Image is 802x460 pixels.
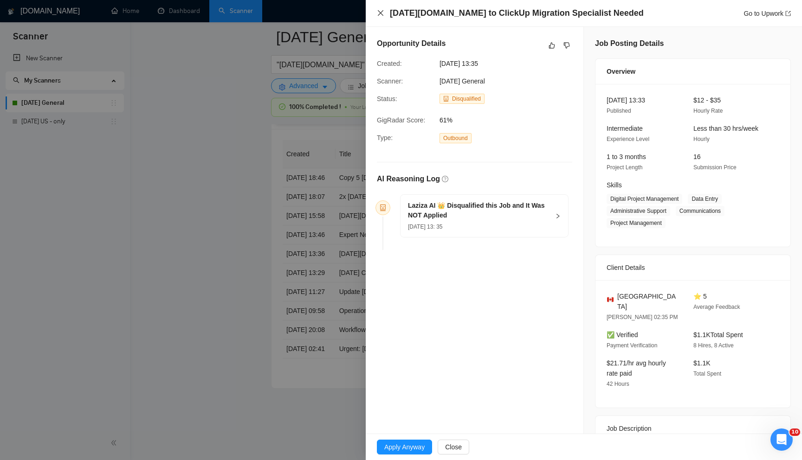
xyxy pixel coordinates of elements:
span: Communications [676,206,724,216]
span: like [549,42,555,49]
span: export [785,11,791,16]
span: Submission Price [693,164,737,171]
span: 61% [440,115,579,125]
span: right [555,213,561,219]
span: Project Length [607,164,642,171]
span: robot [380,204,386,211]
span: [PERSON_NAME] 02:35 PM [607,314,678,320]
button: like [546,40,557,51]
span: Apply Anyway [384,442,425,452]
span: $1.1K Total Spent [693,331,743,339]
span: GigRadar Score: [377,116,425,124]
div: Client Details [607,255,779,280]
span: Overview [607,66,635,77]
h5: AI Reasoning Log [377,173,440,185]
span: Less than 30 hrs/week [693,125,758,132]
h5: Job Posting Details [595,38,664,49]
span: Scanner: [377,77,403,85]
button: dislike [561,40,572,51]
span: [DATE] 13:35 [440,58,579,69]
span: $1.1K [693,359,711,367]
span: Created: [377,60,402,67]
iframe: Intercom live chat [770,428,793,451]
span: Close [445,442,462,452]
span: close [377,9,384,17]
span: 42 Hours [607,381,629,387]
span: Intermediate [607,125,643,132]
button: Close [377,9,384,17]
img: 🇨🇦 [607,296,614,303]
span: $21.71/hr avg hourly rate paid [607,359,666,377]
span: robot [443,96,449,102]
span: Project Management [607,218,666,228]
span: Skills [607,181,622,189]
h4: [DATE][DOMAIN_NAME] to ClickUp Migration Specialist Needed [390,7,644,19]
span: [GEOGRAPHIC_DATA] [617,291,679,312]
span: Type: [377,134,393,141]
span: Hourly [693,136,710,142]
span: Average Feedback [693,304,740,310]
span: Payment Verification [607,342,657,349]
span: ✅ Verified [607,331,638,339]
span: [DATE] 13:33 [607,96,645,104]
span: $12 - $35 [693,96,721,104]
a: Go to Upworkexport [744,10,791,17]
button: Apply Anyway [377,440,432,454]
span: Disqualified [452,96,481,102]
span: 1 to 3 months [607,153,646,160]
button: Close [438,440,469,454]
span: Data Entry [688,194,722,204]
span: Administrative Support [607,206,670,216]
h5: Opportunity Details [377,38,446,49]
span: 8 Hires, 8 Active [693,342,734,349]
span: Outbound [440,133,472,143]
span: ⭐ 5 [693,293,707,300]
div: Job Description [607,416,779,441]
span: Hourly Rate [693,108,723,114]
span: question-circle [442,176,448,182]
span: [DATE] General [440,77,485,85]
span: Digital Project Management [607,194,682,204]
span: 10 [789,428,800,436]
span: Experience Level [607,136,649,142]
span: Total Spent [693,371,721,377]
span: Published [607,108,631,114]
h5: Laziza AI 👑 Disqualified this Job and It Was NOT Applied [408,201,550,220]
span: dislike [563,42,570,49]
span: 16 [693,153,701,160]
span: [DATE] 13: 35 [408,224,442,230]
span: Status: [377,95,397,102]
